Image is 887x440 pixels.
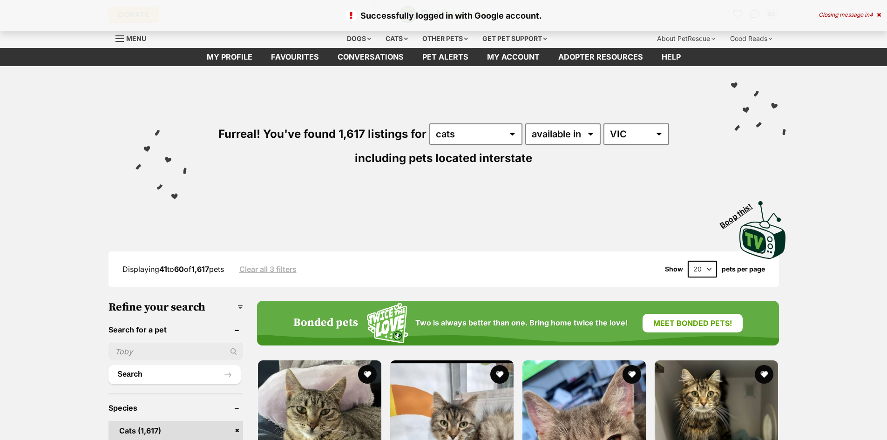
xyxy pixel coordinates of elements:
[126,34,146,42] span: Menu
[108,404,243,412] header: Species
[262,48,328,66] a: Favourites
[174,264,184,274] strong: 60
[191,264,209,274] strong: 1,617
[340,29,378,48] div: Dogs
[819,12,881,18] div: Closing message in
[108,343,243,360] input: Toby
[623,365,641,384] button: favourite
[718,196,761,230] span: Boop this!
[478,48,549,66] a: My account
[122,264,224,274] span: Displaying to of pets
[665,265,683,273] span: Show
[355,151,532,165] span: including pets located interstate
[490,365,509,384] button: favourite
[755,365,773,384] button: favourite
[108,325,243,334] header: Search for a pet
[739,193,786,261] a: Boop this!
[739,201,786,259] img: PetRescue TV logo
[722,265,765,273] label: pets per page
[650,29,722,48] div: About PetRescue
[293,317,358,330] h4: Bonded pets
[413,48,478,66] a: Pet alerts
[476,29,554,48] div: Get pet support
[869,11,873,18] span: 4
[197,48,262,66] a: My profile
[9,9,878,22] p: Successfully logged in with Google account.
[108,365,241,384] button: Search
[652,48,690,66] a: Help
[367,303,408,344] img: Squiggle
[239,265,297,273] a: Clear all 3 filters
[358,365,377,384] button: favourite
[643,314,743,332] a: Meet bonded pets!
[218,127,427,141] span: Furreal! You've found 1,617 listings for
[115,29,153,46] a: Menu
[328,48,413,66] a: conversations
[724,29,779,48] div: Good Reads
[549,48,652,66] a: Adopter resources
[415,318,628,327] span: Two is always better than one. Bring home twice the love!
[416,29,474,48] div: Other pets
[379,29,414,48] div: Cats
[159,264,167,274] strong: 41
[108,301,243,314] h3: Refine your search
